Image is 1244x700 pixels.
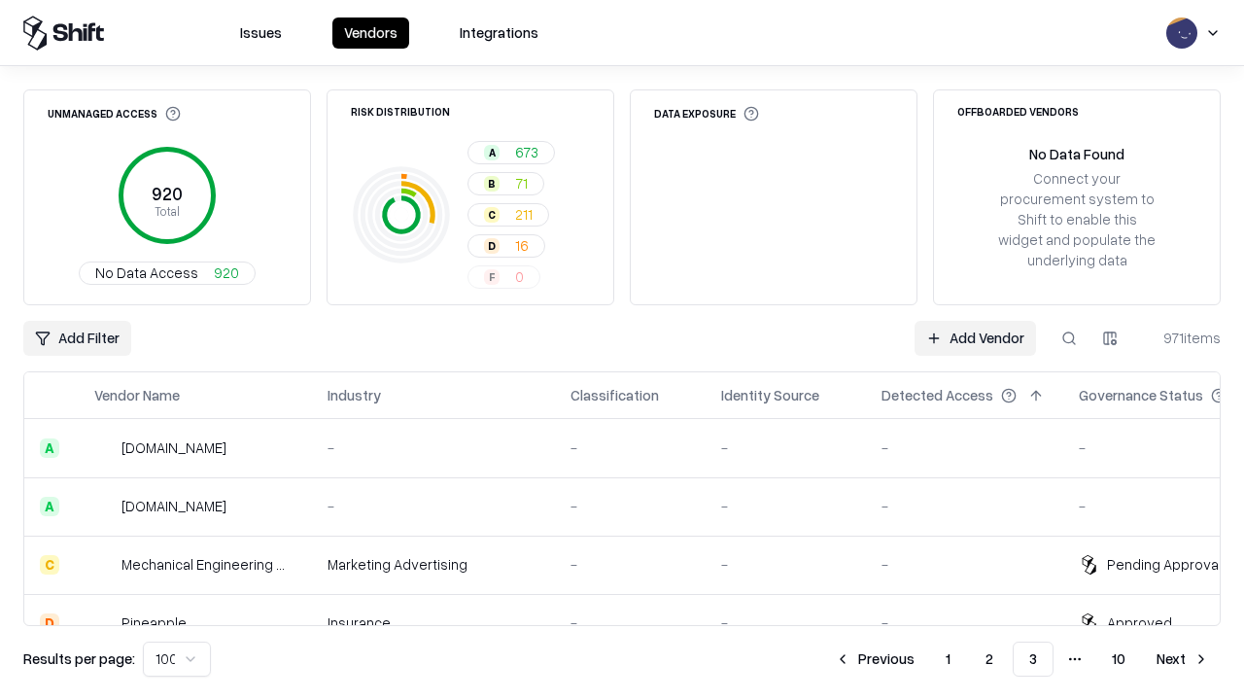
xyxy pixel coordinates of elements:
button: Issues [228,17,294,49]
p: Results per page: [23,648,135,669]
button: Previous [823,642,926,677]
tspan: 920 [152,183,183,204]
button: 2 [970,642,1009,677]
div: Offboarded Vendors [957,106,1079,117]
div: - [721,612,850,633]
a: Add Vendor [915,321,1036,356]
button: Next [1145,642,1221,677]
button: D16 [467,234,545,258]
div: - [721,437,850,458]
div: No Data Found [1029,144,1124,164]
div: Connect your procurement system to Shift to enable this widget and populate the underlying data [996,168,1158,271]
div: Industry [328,385,381,405]
div: - [721,496,850,516]
button: No Data Access920 [79,262,256,285]
span: 920 [214,262,239,283]
img: Mechanical Engineering World [94,555,114,575]
div: Vendor Name [94,385,180,405]
button: Integrations [448,17,550,49]
div: [DOMAIN_NAME] [121,437,226,458]
div: - [570,612,690,633]
div: A [40,438,59,458]
span: 211 [515,204,533,225]
div: Approved [1107,612,1172,633]
button: C211 [467,203,549,227]
button: 3 [1013,642,1054,677]
div: - [570,437,690,458]
div: - [881,437,1048,458]
div: C [484,207,500,223]
div: Risk Distribution [351,106,450,117]
span: 71 [515,173,528,193]
div: - [881,554,1048,575]
button: A673 [467,141,555,164]
div: - [881,496,1048,516]
div: A [40,497,59,516]
button: 10 [1096,642,1141,677]
button: 1 [930,642,966,677]
div: Insurance [328,612,539,633]
div: - [881,612,1048,633]
div: D [40,613,59,633]
div: Pineapple [121,612,187,633]
span: No Data Access [95,262,198,283]
div: Governance Status [1079,385,1203,405]
div: - [721,554,850,575]
div: Data Exposure [654,106,759,122]
div: 971 items [1143,328,1221,348]
div: Detected Access [881,385,993,405]
div: - [570,496,690,516]
div: A [484,145,500,160]
span: 673 [515,142,538,162]
div: Mechanical Engineering World [121,554,296,575]
div: Identity Source [721,385,819,405]
button: Vendors [332,17,409,49]
div: C [40,555,59,575]
div: D [484,238,500,254]
button: Add Filter [23,321,131,356]
div: - [328,437,539,458]
span: 16 [515,235,529,256]
div: - [328,496,539,516]
div: Pending Approval [1107,554,1222,575]
div: Classification [570,385,659,405]
img: Pineapple [94,613,114,633]
button: B71 [467,172,544,195]
div: Unmanaged Access [48,106,181,122]
tspan: Total [155,203,180,219]
img: automat-it.com [94,438,114,458]
div: B [484,176,500,192]
div: - [570,554,690,575]
div: Marketing Advertising [328,554,539,575]
div: [DOMAIN_NAME] [121,496,226,516]
nav: pagination [823,642,1221,677]
img: madisonlogic.com [94,497,114,516]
